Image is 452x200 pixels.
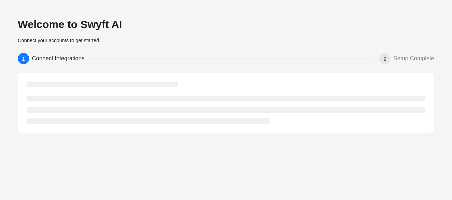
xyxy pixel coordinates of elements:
[18,38,101,43] span: Connect your accounts to get started.
[383,56,386,62] span: 2
[32,53,90,64] div: Connect Integrations
[393,53,434,64] div: Setup Complete
[22,56,25,62] span: 1
[18,18,434,31] h2: Welcome to Swyft AI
